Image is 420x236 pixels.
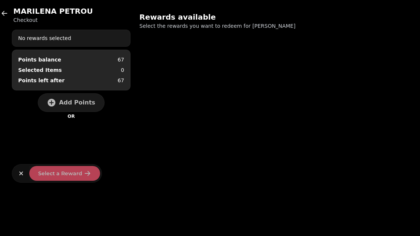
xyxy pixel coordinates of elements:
[12,31,130,45] div: No rewards selected
[59,100,95,106] span: Add Points
[67,113,75,119] p: OR
[29,166,100,181] button: Select a Reward
[139,12,282,22] h2: Rewards available
[18,77,65,84] p: Points left after
[139,22,329,30] p: Select the rewards you want to redeem for
[18,56,61,63] div: Points balance
[118,77,124,84] p: 67
[121,66,124,74] p: 0
[252,23,295,29] span: [PERSON_NAME]
[38,171,82,176] span: Select a Reward
[18,66,62,74] p: Selected Items
[38,93,105,112] button: Add Points
[13,6,93,16] h2: MARILENA PETROU
[118,56,124,63] p: 67
[13,16,93,24] p: Checkout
